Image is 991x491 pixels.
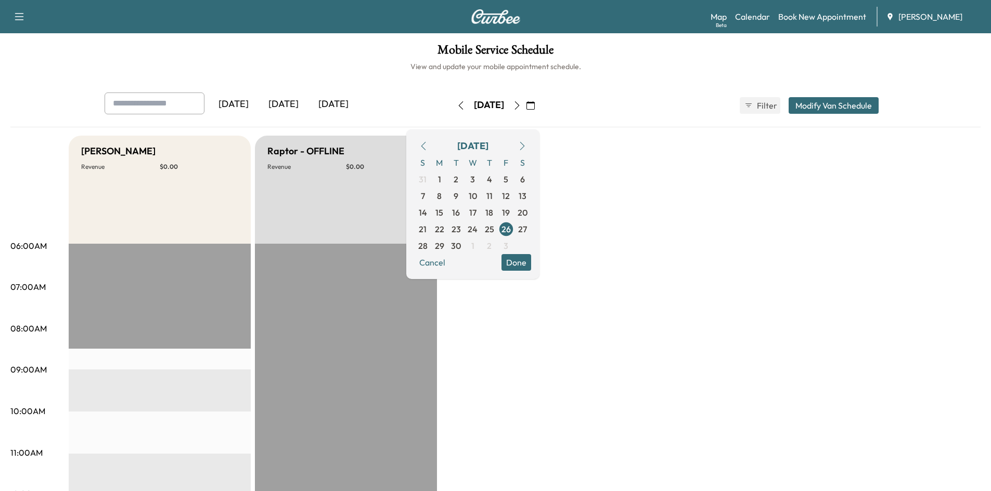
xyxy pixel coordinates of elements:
[471,9,521,24] img: Curbee Logo
[418,240,428,252] span: 28
[487,240,492,252] span: 2
[267,163,346,171] p: Revenue
[451,240,461,252] span: 30
[438,173,441,185] span: 1
[789,97,879,114] button: Modify Van Schedule
[259,92,308,116] div: [DATE]
[435,240,444,252] span: 29
[520,173,525,185] span: 6
[81,144,156,158] h5: [PERSON_NAME]
[465,154,481,171] span: W
[415,154,431,171] span: S
[486,190,493,202] span: 11
[419,173,427,185] span: 31
[518,206,527,219] span: 20
[498,154,514,171] span: F
[435,206,443,219] span: 15
[740,97,780,114] button: Filter
[437,190,442,202] span: 8
[10,281,46,293] p: 07:00AM
[468,223,478,235] span: 24
[735,10,770,23] a: Calendar
[10,61,981,72] h6: View and update your mobile appointment schedule.
[711,10,727,23] a: MapBeta
[487,173,492,185] span: 4
[471,240,474,252] span: 1
[457,139,488,153] div: [DATE]
[502,190,510,202] span: 12
[716,21,727,29] div: Beta
[10,322,47,335] p: 08:00AM
[757,99,776,112] span: Filter
[469,206,477,219] span: 17
[209,92,259,116] div: [DATE]
[10,44,981,61] h1: Mobile Service Schedule
[267,144,344,158] h5: Raptor - OFFLINE
[504,173,508,185] span: 5
[419,206,427,219] span: 14
[10,240,47,252] p: 06:00AM
[10,446,43,459] p: 11:00AM
[481,154,498,171] span: T
[501,254,531,271] button: Done
[81,163,160,171] p: Revenue
[778,10,866,23] a: Book New Appointment
[10,405,45,417] p: 10:00AM
[518,223,527,235] span: 27
[501,223,511,235] span: 26
[519,190,526,202] span: 13
[419,223,427,235] span: 21
[308,92,358,116] div: [DATE]
[898,10,962,23] span: [PERSON_NAME]
[485,223,494,235] span: 25
[470,173,475,185] span: 3
[448,154,465,171] span: T
[10,363,47,376] p: 09:00AM
[431,154,448,171] span: M
[454,173,458,185] span: 2
[452,223,461,235] span: 23
[435,223,444,235] span: 22
[452,206,460,219] span: 16
[485,206,493,219] span: 18
[474,99,504,112] div: [DATE]
[514,154,531,171] span: S
[421,190,425,202] span: 7
[346,163,424,171] p: $ 0.00
[502,206,510,219] span: 19
[469,190,477,202] span: 10
[160,163,238,171] p: $ 0.00
[415,254,450,271] button: Cancel
[504,240,508,252] span: 3
[454,190,458,202] span: 9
